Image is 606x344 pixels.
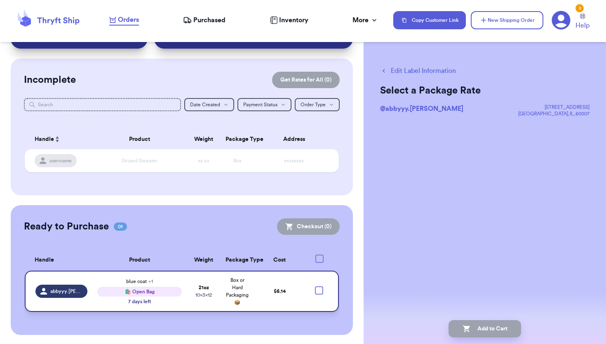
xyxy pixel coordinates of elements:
[195,293,212,297] span: 10 x 3 x 12
[279,15,308,25] span: Inventory
[35,135,54,144] span: Handle
[97,287,182,297] div: 🛍️ Open Bag
[221,129,254,149] th: Package Type
[187,250,221,271] th: Weight
[92,250,187,271] th: Product
[284,158,304,163] span: xxxxxxxx
[184,98,234,111] button: Date Created
[274,289,286,294] span: $ 6.14
[471,11,543,29] button: New Shipping Order
[24,73,76,87] h2: Incomplete
[295,98,340,111] button: Order Type
[518,104,590,110] div: [STREET_ADDRESS]
[92,129,187,149] th: Product
[109,15,139,26] a: Orders
[575,14,590,30] a: Help
[126,279,153,284] span: blue coat
[552,11,571,30] a: 3
[193,15,225,25] span: Purchased
[118,15,139,25] span: Orders
[183,15,225,25] a: Purchased
[254,250,305,271] th: Cost
[237,98,291,111] button: Payment Status
[449,320,521,337] button: Add to Cart
[272,72,340,88] button: Get Rates for All (0)
[243,102,277,107] span: Payment Status
[233,158,242,163] span: Box
[277,218,340,235] button: Checkout (0)
[24,98,181,111] input: Search
[221,250,254,271] th: Package Type
[24,220,109,233] h2: Ready to Purchase
[575,4,584,12] div: 3
[575,21,590,30] span: Help
[199,285,209,290] strong: 21 oz
[187,129,221,149] th: Weight
[148,279,153,284] span: + 1
[393,11,466,29] button: Copy Customer Link
[270,15,308,25] a: Inventory
[198,158,209,163] span: xx oz
[226,278,249,305] span: Box or Hard Packaging 📦
[380,105,463,112] span: @ abbyyy.[PERSON_NAME]
[380,66,456,76] button: Edit Label Information
[49,157,72,164] span: username
[254,129,339,149] th: Address
[380,84,590,97] h2: Select a Package Rate
[190,102,220,107] span: Date Created
[35,256,54,264] span: Handle
[518,110,590,117] div: [GEOGRAPHIC_DATA] , IL , 60007
[122,158,157,163] span: Striped Sweater
[54,134,61,144] button: Sort ascending
[301,102,326,107] span: Order Type
[50,288,82,295] span: abbyyy.[PERSON_NAME]
[352,15,378,25] div: More
[128,298,151,305] div: 7 days left
[114,222,127,231] span: 01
